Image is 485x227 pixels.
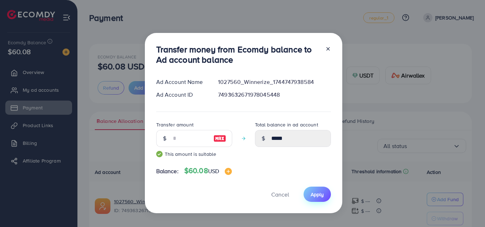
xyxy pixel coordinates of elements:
div: Ad Account ID [151,91,213,99]
button: Cancel [262,187,298,202]
div: 1027560_Winnerize_1744747938584 [212,78,336,86]
label: Total balance in ad account [255,121,318,128]
span: Balance: [156,167,179,175]
h4: $60.08 [184,166,232,175]
span: Cancel [271,191,289,198]
h3: Transfer money from Ecomdy balance to Ad account balance [156,44,320,65]
span: USD [208,167,219,175]
iframe: Chat [455,195,480,222]
button: Apply [304,187,331,202]
img: image [225,168,232,175]
label: Transfer amount [156,121,194,128]
img: guide [156,151,163,157]
img: image [213,134,226,143]
span: Apply [311,191,324,198]
div: 7493632671978045448 [212,91,336,99]
small: This amount is suitable [156,151,232,158]
div: Ad Account Name [151,78,213,86]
